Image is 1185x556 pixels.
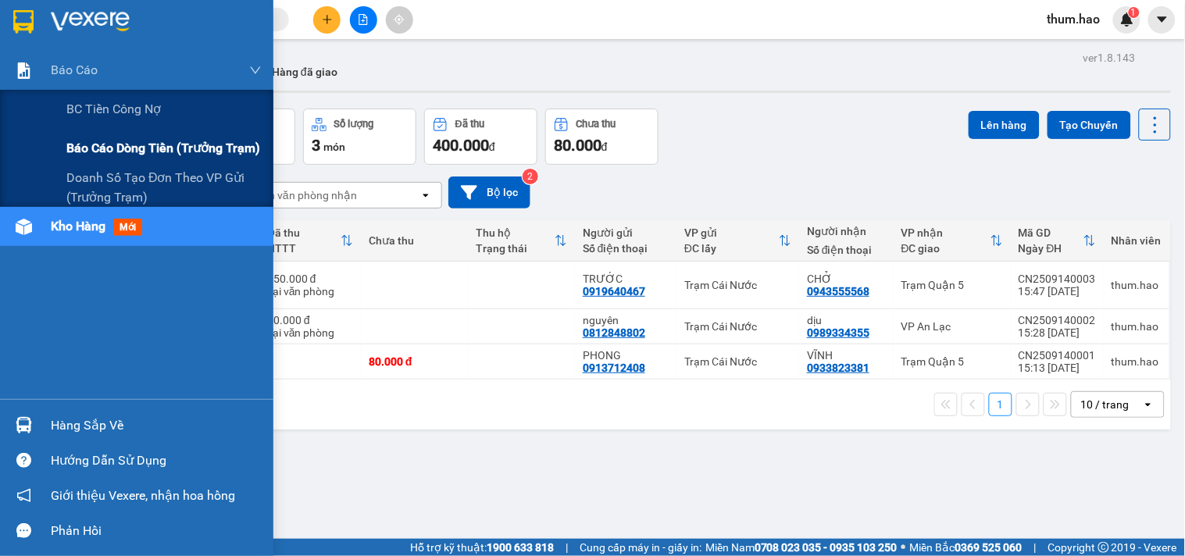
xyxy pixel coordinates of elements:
div: 0812848802 [583,326,645,339]
div: nguyên [583,314,669,326]
th: Toggle SortBy [1011,220,1104,262]
span: copyright [1098,542,1109,553]
img: solution-icon [16,62,32,79]
div: Số lượng [334,119,374,130]
button: Tạo Chuyến [1048,111,1131,139]
button: Đã thu400.000đ [424,109,537,165]
span: 3 [312,136,320,155]
button: plus [313,6,341,34]
button: Bộ lọc [448,176,530,208]
span: | [566,539,568,556]
div: Trạm Cái Nước [684,355,791,368]
div: 50.000 đ [267,314,353,326]
div: Người nhận [807,225,886,237]
svg: open [419,189,432,201]
span: Báo cáo dòng tiền (trưởng trạm) [66,138,260,158]
div: Trạm Quận 5 [901,279,1003,291]
img: warehouse-icon [16,417,32,433]
div: ĐC giao [901,242,990,255]
div: CN2509140001 [1019,349,1096,362]
th: Toggle SortBy [259,220,361,262]
span: Báo cáo [51,60,98,80]
span: Hỗ trợ kỹ thuật: [410,539,554,556]
div: Trạm Quận 5 [901,355,1003,368]
span: đ [489,141,495,153]
div: 0943555568 [807,285,869,298]
div: Ngày ĐH [1019,242,1083,255]
th: Toggle SortBy [894,220,1011,262]
div: CHỞ [807,273,886,285]
div: Phản hồi [51,519,262,543]
span: Cung cấp máy in - giấy in: [580,539,701,556]
span: BC tiền công nợ [66,99,161,119]
img: icon-new-feature [1120,12,1134,27]
div: Đã thu [267,226,341,239]
span: đ [601,141,608,153]
div: ver 1.8.143 [1083,49,1136,66]
div: Trạng thái [476,242,555,255]
div: CN2509140002 [1019,314,1096,326]
button: aim [386,6,413,34]
div: Tại văn phòng [267,326,353,339]
div: Mã GD [1019,226,1083,239]
span: file-add [358,14,369,25]
svg: open [1142,398,1155,411]
div: 10 / trang [1081,397,1130,412]
img: logo.jpg [20,20,98,98]
span: ⚪️ [901,544,906,551]
span: Kho hàng [51,219,105,233]
span: Miền Bắc [910,539,1023,556]
div: CN2509140003 [1019,273,1096,285]
div: VP nhận [901,226,990,239]
span: plus [322,14,333,25]
span: 1 [1131,7,1137,18]
div: thum.hao [1112,355,1162,368]
div: Chưa thu [369,234,460,247]
div: thum.hao [1112,320,1162,333]
span: aim [394,14,405,25]
button: Số lượng3món [303,109,416,165]
div: Thu hộ [476,226,555,239]
div: thum.hao [1112,279,1162,291]
div: 350.000 đ [267,273,353,285]
li: 26 Phó Cơ Điều, Phường 12 [146,38,653,58]
div: Chưa thu [576,119,616,130]
button: Hàng đã giao [259,53,350,91]
span: thum.hao [1035,9,1113,29]
img: logo-vxr [13,10,34,34]
span: question-circle [16,453,31,468]
div: Chọn văn phòng nhận [249,187,357,203]
button: 1 [989,393,1012,416]
div: VP gửi [684,226,779,239]
strong: 0708 023 035 - 0935 103 250 [755,541,898,554]
span: Miền Nam [705,539,898,556]
span: message [16,523,31,538]
div: Nhân viên [1112,234,1162,247]
div: Đã thu [455,119,484,130]
span: 400.000 [433,136,489,155]
div: TRƯỚC [583,273,669,285]
li: Hotline: 02839552959 [146,58,653,77]
img: warehouse-icon [16,219,32,235]
div: Số điện thoại [583,242,669,255]
span: Giới thiệu Vexere, nhận hoa hồng [51,486,235,505]
sup: 1 [1129,7,1140,18]
span: món [323,141,345,153]
div: 15:47 [DATE] [1019,285,1096,298]
div: 15:13 [DATE] [1019,362,1096,374]
b: GỬI : Trạm Cái Nước [20,113,217,139]
div: VĨNH [807,349,886,362]
div: Hướng dẫn sử dụng [51,449,262,472]
div: HTTT [267,242,341,255]
div: PHONG [583,349,669,362]
button: file-add [350,6,377,34]
span: Doanh số tạo đơn theo VP gửi (trưởng trạm) [66,168,262,207]
div: 80.000 đ [369,355,460,368]
div: 0989334355 [807,326,869,339]
div: Tại văn phòng [267,285,353,298]
div: 0913712408 [583,362,645,374]
div: 0933823381 [807,362,869,374]
sup: 2 [523,169,538,184]
span: down [249,64,262,77]
div: Người gửi [583,226,669,239]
